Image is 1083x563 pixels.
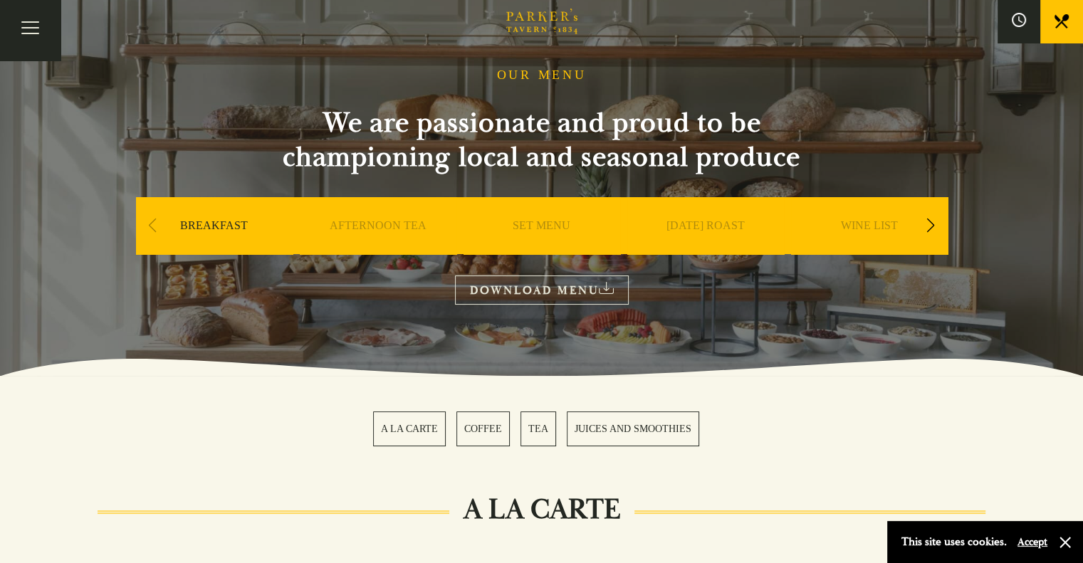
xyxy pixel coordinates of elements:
h2: A LA CARTE [449,493,634,527]
a: WINE LIST [841,219,898,275]
div: 2 / 9 [300,197,456,297]
a: BREAKFAST [180,219,248,275]
div: 4 / 9 [627,197,784,297]
a: 4 / 4 [567,411,699,446]
a: [DATE] ROAST [666,219,745,275]
button: Accept [1017,535,1047,549]
div: 3 / 9 [464,197,620,297]
a: 2 / 4 [456,411,510,446]
a: 3 / 4 [520,411,556,446]
h1: OUR MENU [497,68,587,83]
a: AFTERNOON TEA [330,219,427,275]
p: This site uses cookies. [901,532,1007,552]
div: Previous slide [143,210,162,241]
div: Next slide [921,210,941,241]
a: 1 / 4 [373,411,446,446]
a: DOWNLOAD MENU [455,275,629,305]
div: 5 / 9 [791,197,948,297]
a: SET MENU [513,219,570,275]
button: Close and accept [1058,535,1072,549]
div: 1 / 9 [136,197,293,297]
h2: We are passionate and proud to be championing local and seasonal produce [257,106,827,174]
